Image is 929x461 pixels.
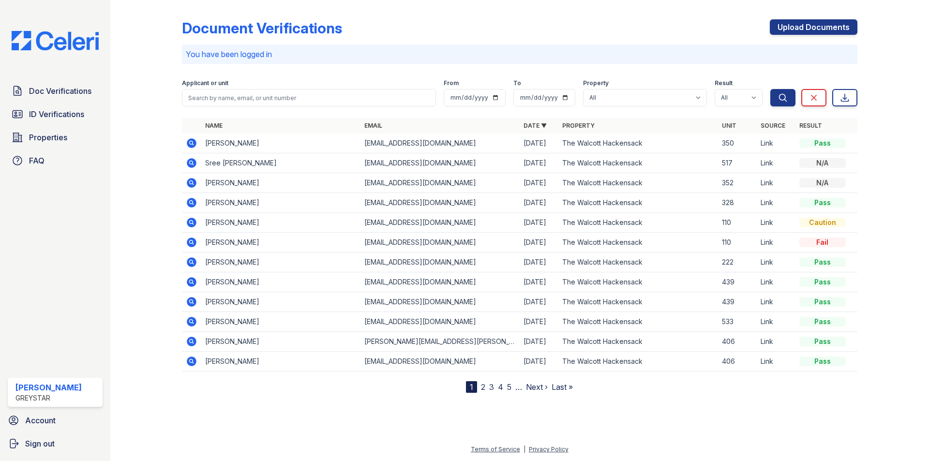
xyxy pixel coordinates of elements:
[757,134,795,153] td: Link
[360,134,520,153] td: [EMAIL_ADDRESS][DOMAIN_NAME]
[186,48,854,60] p: You have been logged in
[761,122,785,129] a: Source
[562,122,595,129] a: Property
[466,381,477,393] div: 1
[201,332,360,352] td: [PERSON_NAME]
[718,352,757,372] td: 406
[201,292,360,312] td: [PERSON_NAME]
[558,193,718,213] td: The Walcott Hackensack
[524,446,525,453] div: |
[524,122,547,129] a: Date ▼
[799,198,846,208] div: Pass
[799,277,846,287] div: Pass
[4,434,106,453] a: Sign out
[799,138,846,148] div: Pass
[489,382,494,392] a: 3
[526,382,548,392] a: Next ›
[558,352,718,372] td: The Walcott Hackensack
[558,213,718,233] td: The Walcott Hackensack
[444,79,459,87] label: From
[29,132,67,143] span: Properties
[15,393,82,403] div: Greystar
[799,158,846,168] div: N/A
[201,193,360,213] td: [PERSON_NAME]
[722,122,736,129] a: Unit
[715,79,733,87] label: Result
[718,213,757,233] td: 110
[799,357,846,366] div: Pass
[757,332,795,352] td: Link
[182,19,342,37] div: Document Verifications
[29,108,84,120] span: ID Verifications
[558,173,718,193] td: The Walcott Hackensack
[15,382,82,393] div: [PERSON_NAME]
[558,332,718,352] td: The Walcott Hackensack
[558,292,718,312] td: The Walcott Hackensack
[498,382,503,392] a: 4
[558,153,718,173] td: The Walcott Hackensack
[718,292,757,312] td: 439
[360,292,520,312] td: [EMAIL_ADDRESS][DOMAIN_NAME]
[201,312,360,332] td: [PERSON_NAME]
[515,381,522,393] span: …
[520,173,558,193] td: [DATE]
[360,153,520,173] td: [EMAIL_ADDRESS][DOMAIN_NAME]
[799,297,846,307] div: Pass
[201,213,360,233] td: [PERSON_NAME]
[757,193,795,213] td: Link
[513,79,521,87] label: To
[583,79,609,87] label: Property
[718,193,757,213] td: 328
[757,312,795,332] td: Link
[360,312,520,332] td: [EMAIL_ADDRESS][DOMAIN_NAME]
[520,312,558,332] td: [DATE]
[757,213,795,233] td: Link
[205,122,223,129] a: Name
[360,173,520,193] td: [EMAIL_ADDRESS][DOMAIN_NAME]
[182,89,436,106] input: Search by name, email, or unit number
[8,151,103,170] a: FAQ
[29,155,45,166] span: FAQ
[558,134,718,153] td: The Walcott Hackensack
[25,438,55,449] span: Sign out
[360,253,520,272] td: [EMAIL_ADDRESS][DOMAIN_NAME]
[182,79,228,87] label: Applicant or unit
[25,415,56,426] span: Account
[718,312,757,332] td: 533
[529,446,569,453] a: Privacy Policy
[201,233,360,253] td: [PERSON_NAME]
[364,122,382,129] a: Email
[520,193,558,213] td: [DATE]
[481,382,485,392] a: 2
[799,218,846,227] div: Caution
[520,272,558,292] td: [DATE]
[799,122,822,129] a: Result
[8,81,103,101] a: Doc Verifications
[360,332,520,352] td: [PERSON_NAME][EMAIL_ADDRESS][PERSON_NAME][DOMAIN_NAME]
[757,272,795,292] td: Link
[201,153,360,173] td: Sree [PERSON_NAME]
[360,352,520,372] td: [EMAIL_ADDRESS][DOMAIN_NAME]
[520,253,558,272] td: [DATE]
[201,173,360,193] td: [PERSON_NAME]
[8,128,103,147] a: Properties
[360,213,520,233] td: [EMAIL_ADDRESS][DOMAIN_NAME]
[8,104,103,124] a: ID Verifications
[558,253,718,272] td: The Walcott Hackensack
[4,31,106,50] img: CE_Logo_Blue-a8612792a0a2168367f1c8372b55b34899dd931a85d93a1a3d3e32e68fde9ad4.png
[558,272,718,292] td: The Walcott Hackensack
[770,19,857,35] a: Upload Documents
[201,352,360,372] td: [PERSON_NAME]
[520,352,558,372] td: [DATE]
[558,233,718,253] td: The Walcott Hackensack
[520,134,558,153] td: [DATE]
[4,411,106,430] a: Account
[799,178,846,188] div: N/A
[520,292,558,312] td: [DATE]
[757,153,795,173] td: Link
[718,173,757,193] td: 352
[520,233,558,253] td: [DATE]
[718,332,757,352] td: 406
[799,317,846,327] div: Pass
